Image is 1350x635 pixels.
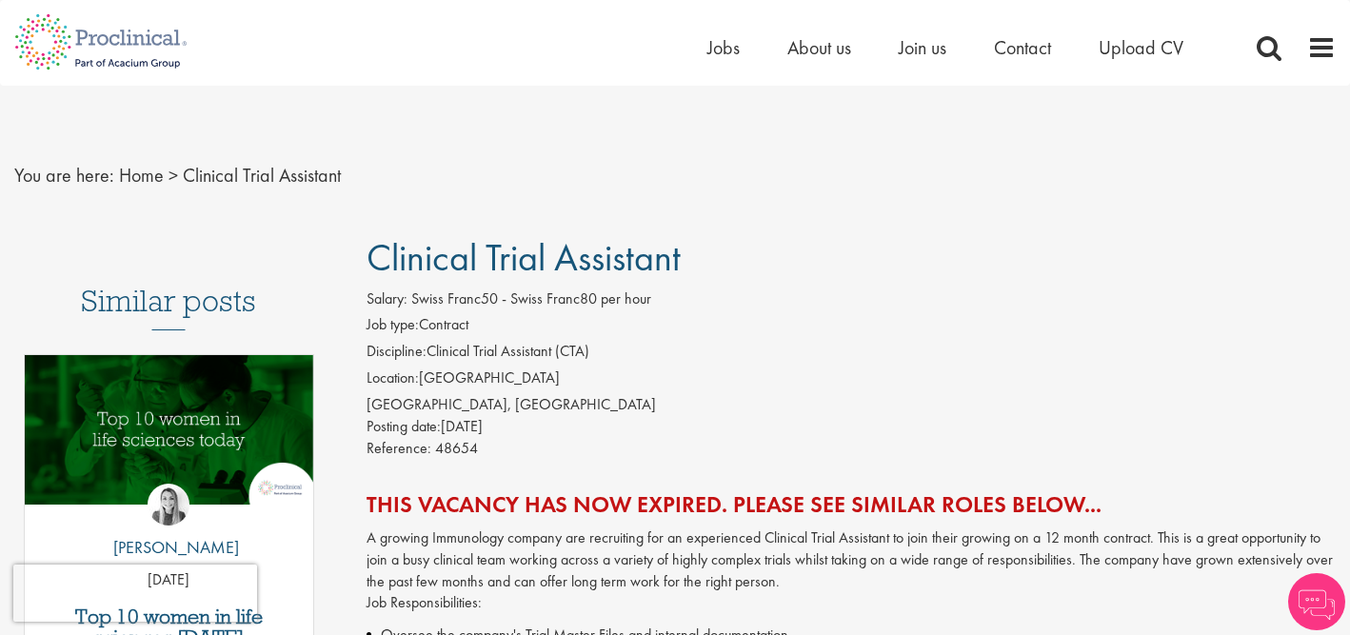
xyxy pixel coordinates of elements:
label: Reference: [367,438,431,460]
li: Clinical Trial Assistant (CTA) [367,341,1337,367]
span: 48654 [435,438,478,458]
img: Hannah Burke [148,484,189,526]
a: Contact [994,35,1051,60]
h2: This vacancy has now expired. Please see similar roles below... [367,492,1337,517]
label: Location: [367,367,419,389]
img: Chatbot [1288,573,1345,630]
iframe: reCAPTCHA [13,565,257,622]
p: A growing Immunology company are recruiting for an experienced Clinical Trial Assistant to join t... [367,527,1333,591]
div: [DATE] [367,416,1337,438]
p: Job Responsibilities: [367,592,1337,614]
li: Contract [367,314,1337,341]
a: About us [787,35,851,60]
a: Upload CV [1099,35,1183,60]
a: Hannah Burke [PERSON_NAME] [99,484,239,569]
a: breadcrumb link [119,163,164,188]
a: Jobs [707,35,740,60]
p: [PERSON_NAME] [99,535,239,560]
span: Swiss Franc50 - Swiss Franc80 per hour [411,288,651,308]
h3: Similar posts [81,285,256,330]
a: Join us [899,35,946,60]
img: Top 10 women in life sciences today [25,355,313,505]
span: Clinical Trial Assistant [367,233,681,282]
label: Job type: [367,314,419,336]
span: Posting date: [367,416,441,436]
div: [GEOGRAPHIC_DATA], [GEOGRAPHIC_DATA] [367,394,1337,416]
span: You are here: [14,163,114,188]
label: Salary: [367,288,407,310]
span: > [169,163,178,188]
a: Link to a post [25,355,313,524]
li: [GEOGRAPHIC_DATA] [367,367,1337,394]
span: Clinical Trial Assistant [183,163,341,188]
label: Discipline: [367,341,427,363]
